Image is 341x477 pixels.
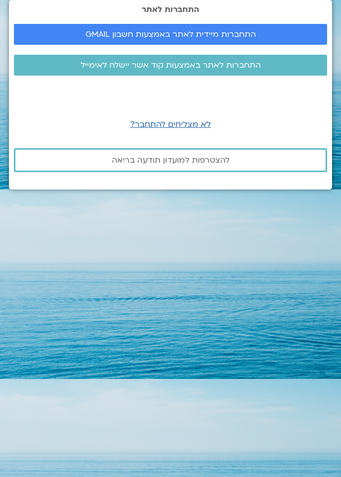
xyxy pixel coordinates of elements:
[14,5,327,14] h2: התחברות לאתר
[112,156,230,165] span: להצטרפות למועדון תודעה בריאה
[14,24,327,45] a: התחברות מיידית לאתר באמצעות חשבון GMAIL
[130,119,211,130] a: לא מצליחים להתחבר?
[85,30,256,39] span: התחברות מיידית לאתר באמצעות חשבון GMAIL
[14,148,327,172] a: להצטרפות למועדון תודעה בריאה
[14,55,327,76] a: התחברות לאתר באמצעות קוד אשר יישלח לאימייל
[81,61,261,70] span: התחברות לאתר באמצעות קוד אשר יישלח לאימייל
